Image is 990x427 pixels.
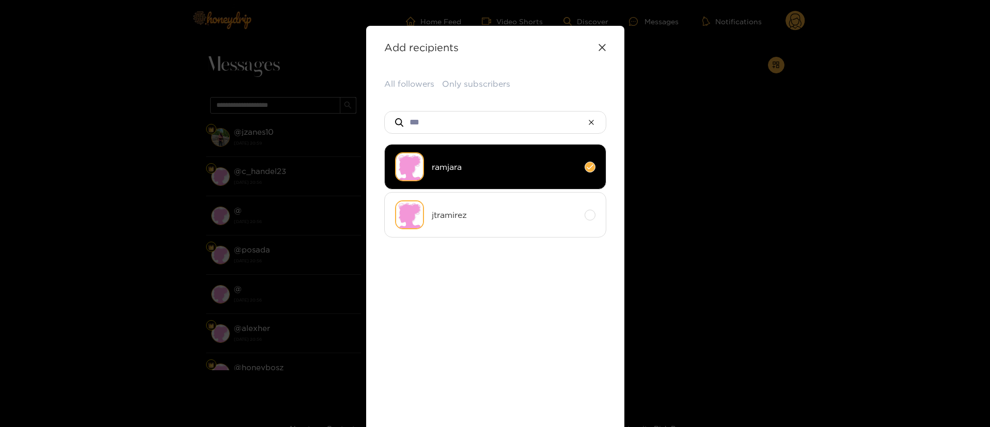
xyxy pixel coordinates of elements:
[395,152,424,181] img: no-avatar.png
[442,78,510,90] button: Only subscribers
[395,200,424,229] img: no-avatar.png
[432,209,577,221] span: jtramirez
[432,161,577,173] span: ramjara
[384,78,434,90] button: All followers
[384,41,459,53] strong: Add recipients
